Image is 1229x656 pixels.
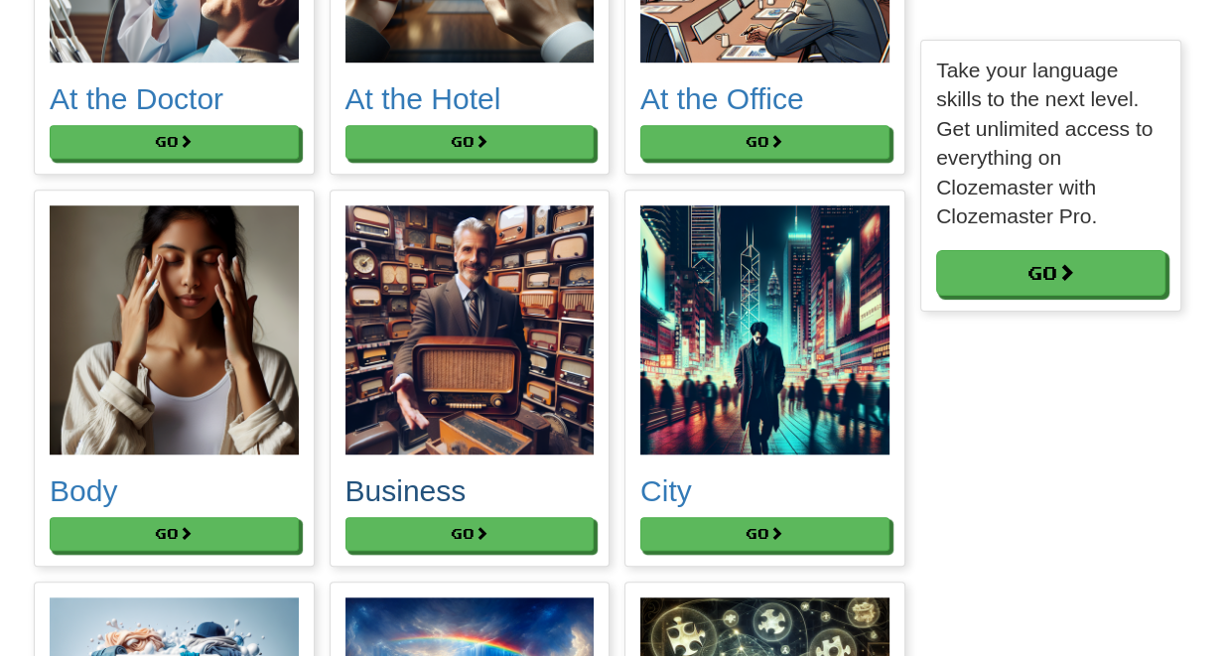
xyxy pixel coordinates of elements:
img: d8b2ab62-a162-4dc3-98e4-b6de427bd985.small.png [50,205,299,455]
a: City Go [640,205,889,551]
h2: City [640,474,889,507]
h2: At the Hotel [345,82,595,115]
h2: Body [50,474,299,507]
button: Go [345,517,595,551]
p: Take your language skills to the next level. Get unlimited access to everything on Clozemaster wi... [936,56,1165,230]
img: bdb650d7-3f06-4924-a0a4-0b681878031c.small.png [345,205,595,455]
button: Go [50,517,299,551]
h2: At the Office [640,82,889,115]
h2: Business [345,474,595,507]
img: 849f99a1-ac0f-4d42-a2bc-7930df4381ba.small.png [640,205,889,455]
button: Go [640,517,889,551]
h2: At the Doctor [50,82,299,115]
button: Go [640,125,889,159]
a: Body Go [50,205,299,551]
a: Business Go [345,205,595,551]
button: Go [345,125,595,159]
button: Go [50,125,299,159]
a: Go [936,250,1165,296]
